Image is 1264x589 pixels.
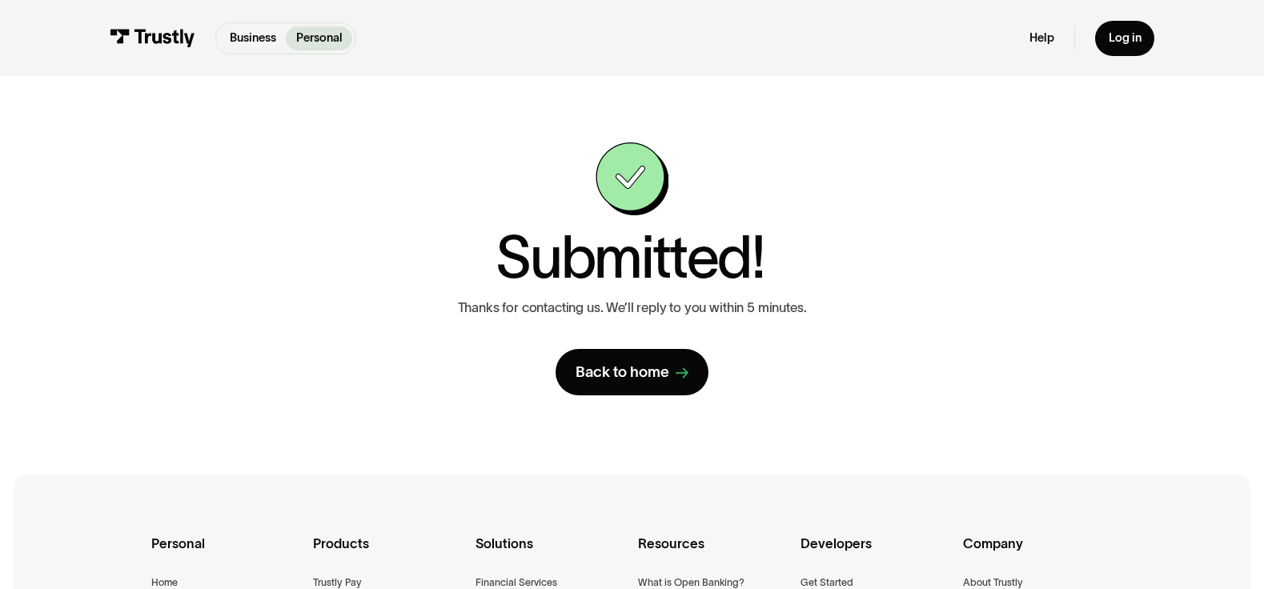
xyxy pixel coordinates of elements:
a: Help [1029,30,1054,46]
p: Personal [296,30,343,47]
a: Log in [1095,21,1154,56]
a: Back to home [556,349,709,395]
div: Back to home [576,363,669,382]
a: Personal [286,26,352,50]
img: Trustly Logo [110,29,196,47]
div: Products [313,533,463,575]
div: Log in [1109,30,1142,46]
h1: Submitted! [496,229,765,287]
p: Thanks for contacting us. We’ll reply to you within 5 minutes. [458,300,807,316]
div: Developers [801,533,950,575]
div: Solutions [476,533,625,575]
a: Business [219,26,286,50]
div: Company [963,533,1113,575]
p: Business [230,30,276,47]
div: Resources [638,533,788,575]
div: Personal [151,533,301,575]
